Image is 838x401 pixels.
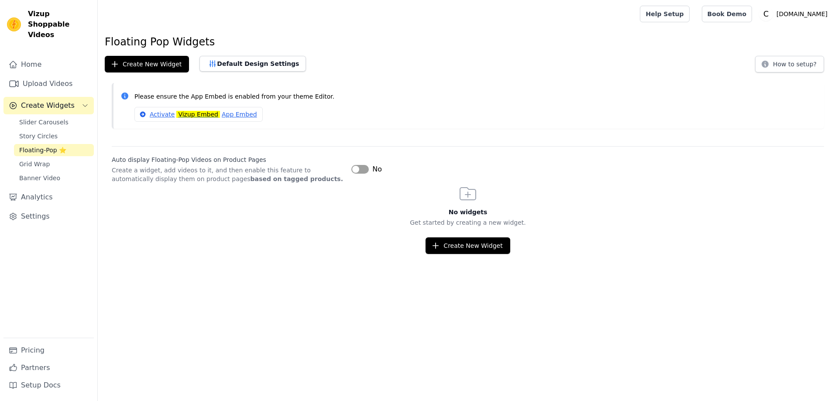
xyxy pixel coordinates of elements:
a: Pricing [3,342,94,359]
button: Default Design Settings [199,56,306,72]
button: Create Widgets [3,97,94,114]
span: Vizup Shoppable Videos [28,9,90,40]
a: Floating-Pop ⭐ [14,144,94,156]
a: Settings [3,208,94,225]
span: Slider Carousels [19,118,69,127]
button: How to setup? [755,56,824,72]
a: Book Demo [702,6,752,22]
span: Banner Video [19,174,60,182]
span: Story Circles [19,132,58,141]
p: Create a widget, add videos to it, and then enable this feature to automatically display them on ... [112,166,344,183]
a: Grid Wrap [14,158,94,170]
span: Floating-Pop ⭐ [19,146,66,154]
span: No [372,164,382,175]
a: ActivateVizup EmbedApp Embed [134,107,263,122]
span: Grid Wrap [19,160,50,168]
button: Create New Widget [105,56,189,72]
a: Setup Docs [3,377,94,394]
a: How to setup? [755,62,824,70]
text: C [763,10,769,18]
button: No [351,164,382,175]
h1: Floating Pop Widgets [105,35,831,49]
h3: No widgets [98,208,838,216]
a: Story Circles [14,130,94,142]
img: Vizup [7,17,21,31]
a: Home [3,56,94,73]
label: Auto display Floating-Pop Videos on Product Pages [112,155,344,164]
a: Banner Video [14,172,94,184]
a: Analytics [3,189,94,206]
p: Get started by creating a new widget. [98,218,838,227]
a: Help Setup [640,6,689,22]
button: C [DOMAIN_NAME] [759,6,831,22]
p: Please ensure the App Embed is enabled from your theme Editor. [134,92,817,102]
strong: based on tagged products. [251,175,343,182]
a: Partners [3,359,94,377]
button: Create New Widget [426,237,510,254]
span: Create Widgets [21,100,75,111]
a: Upload Videos [3,75,94,93]
a: Slider Carousels [14,116,94,128]
p: [DOMAIN_NAME] [773,6,831,22]
mark: Vizup Embed [176,111,220,118]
